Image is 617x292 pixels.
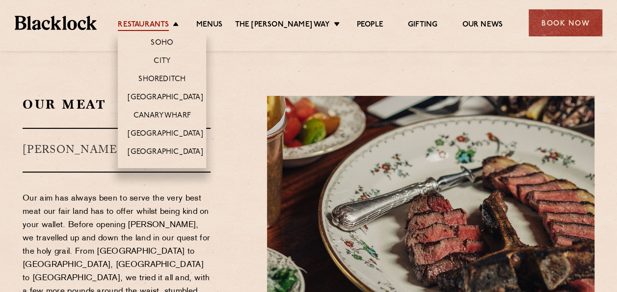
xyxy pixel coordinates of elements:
a: Menus [196,20,222,31]
a: Shoreditch [138,75,186,86]
a: [GEOGRAPHIC_DATA] [128,129,203,140]
a: [GEOGRAPHIC_DATA] [128,93,203,104]
a: Canary Wharf [134,111,191,122]
a: The [PERSON_NAME] Way [235,20,329,31]
a: Our News [462,20,503,31]
h3: [PERSON_NAME] & Son [23,128,211,173]
a: City [154,57,170,67]
a: Soho [151,38,173,49]
h2: Our Meat [23,96,211,113]
div: Book Now [529,9,602,36]
a: People [357,20,383,31]
a: Restaurants [118,20,169,31]
a: [GEOGRAPHIC_DATA] [128,147,203,158]
img: BL_Textured_Logo-footer-cropped.svg [15,16,97,29]
a: Gifting [408,20,437,31]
